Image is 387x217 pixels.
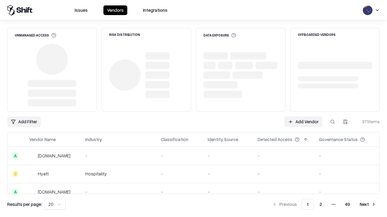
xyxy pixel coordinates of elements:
div: Offboarded Vendors [298,33,336,36]
div: - [161,189,198,195]
div: - [319,189,375,195]
div: - [319,171,375,177]
button: Next [356,199,380,210]
div: - [85,189,151,195]
div: Governance Status [319,136,358,143]
div: Identity Source [208,136,238,143]
button: 49 [340,199,355,210]
div: A [12,189,18,195]
div: - [258,189,309,195]
div: - [319,153,375,159]
div: - [208,189,248,195]
div: [DOMAIN_NAME] [38,189,70,195]
div: Hospitality [85,171,151,177]
button: 2 [315,199,327,210]
div: - [258,153,309,159]
button: Issues [71,5,91,15]
button: 1 [302,199,314,210]
div: - [85,153,151,159]
div: - [258,171,309,177]
div: Detected Access [258,136,292,143]
div: Data Exposure [203,33,236,38]
div: A [12,153,18,159]
img: primesec.co.il [29,189,35,195]
div: [DOMAIN_NAME] [38,153,70,159]
div: 971 items [356,118,380,125]
div: C [12,171,18,177]
div: Risk Distribution [109,33,140,36]
div: Classification [161,136,188,143]
button: Add Filter [7,116,41,127]
p: Results per page: [7,201,42,207]
div: Vendor Name [29,136,56,143]
a: Add Vendor [285,116,322,127]
div: - [161,153,198,159]
div: Industry [85,136,102,143]
img: intrado.com [29,153,35,159]
button: Integrations [139,5,171,15]
nav: pagination [268,199,380,210]
div: - [161,171,198,177]
div: - [208,153,248,159]
div: Unmanaged Access [15,33,56,38]
img: Hyatt [29,171,35,177]
div: Hyatt [38,171,49,177]
div: - [208,171,248,177]
button: Vendors [103,5,127,15]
